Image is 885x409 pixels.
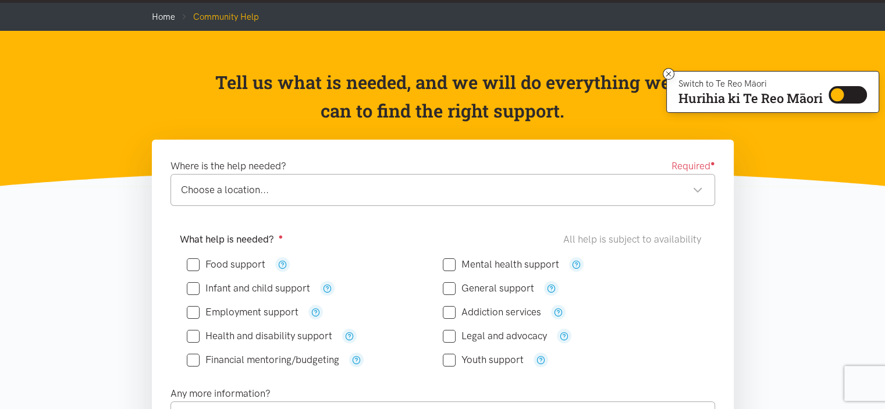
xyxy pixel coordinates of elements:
[170,386,271,401] label: Any more information?
[443,331,547,341] label: Legal and advocacy
[211,68,674,126] p: Tell us what is needed, and we will do everything we can to find the right support.
[152,12,175,22] a: Home
[678,93,823,104] p: Hurihia ki Te Reo Māori
[187,307,298,317] label: Employment support
[187,259,265,269] label: Food support
[443,283,534,293] label: General support
[443,307,541,317] label: Addiction services
[187,355,339,365] label: Financial mentoring/budgeting
[181,182,703,198] div: Choose a location...
[279,232,283,241] sup: ●
[175,10,259,24] li: Community Help
[443,259,559,269] label: Mental health support
[187,283,310,293] label: Infant and child support
[187,331,332,341] label: Health and disability support
[671,158,715,174] span: Required
[710,159,715,168] sup: ●
[563,232,706,247] div: All help is subject to availability
[180,232,283,247] label: What help is needed?
[678,80,823,87] p: Switch to Te Reo Māori
[170,158,286,174] label: Where is the help needed?
[443,355,524,365] label: Youth support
